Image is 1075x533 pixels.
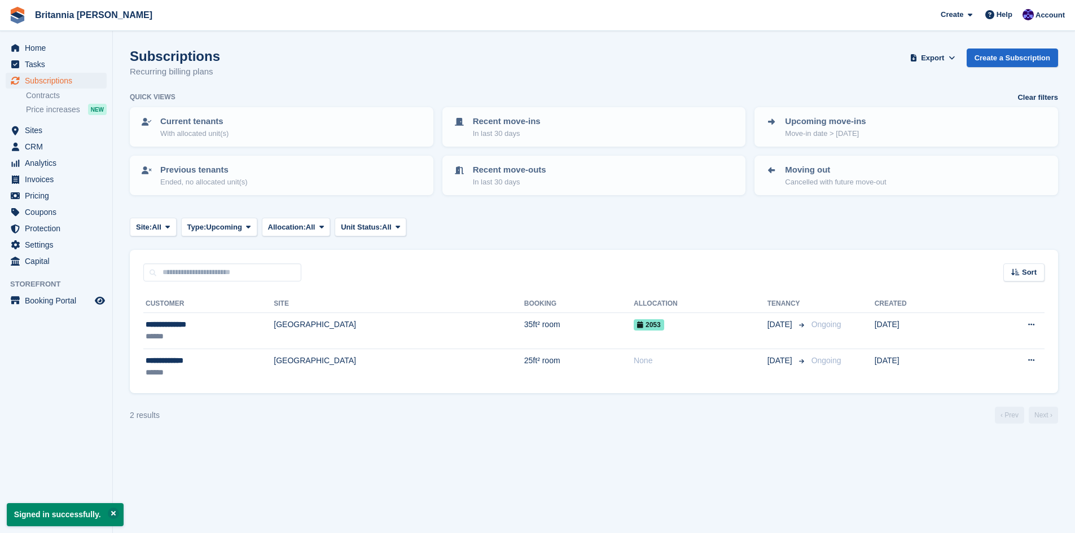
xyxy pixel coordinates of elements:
[9,7,26,24] img: stora-icon-8386f47178a22dfd0bd8f6a31ec36ba5ce8667c1dd55bd0f319d3a0aa187defe.svg
[767,295,807,313] th: Tenancy
[6,122,107,138] a: menu
[152,222,161,233] span: All
[25,56,93,72] span: Tasks
[93,294,107,307] a: Preview store
[875,295,973,313] th: Created
[6,188,107,204] a: menu
[1035,10,1065,21] span: Account
[6,253,107,269] a: menu
[473,115,541,128] p: Recent move-ins
[6,171,107,187] a: menu
[30,6,157,24] a: Britannia [PERSON_NAME]
[160,115,229,128] p: Current tenants
[25,155,93,171] span: Analytics
[997,9,1012,20] span: Help
[875,313,973,349] td: [DATE]
[25,221,93,236] span: Protection
[6,293,107,309] a: menu
[25,122,93,138] span: Sites
[274,295,524,313] th: Site
[206,222,242,233] span: Upcoming
[524,313,634,349] td: 35ft² room
[25,139,93,155] span: CRM
[131,157,432,194] a: Previous tenants Ended, no allocated unit(s)
[444,157,745,194] a: Recent move-outs In last 30 days
[811,320,841,329] span: Ongoing
[306,222,315,233] span: All
[160,128,229,139] p: With allocated unit(s)
[160,177,248,188] p: Ended, no allocated unit(s)
[941,9,963,20] span: Create
[143,295,274,313] th: Customer
[524,349,634,384] td: 25ft² room
[756,108,1057,146] a: Upcoming move-ins Move-in date > [DATE]
[25,73,93,89] span: Subscriptions
[993,407,1060,424] nav: Page
[25,188,93,204] span: Pricing
[335,218,406,236] button: Unit Status: All
[967,49,1058,67] a: Create a Subscription
[767,319,795,331] span: [DATE]
[6,237,107,253] a: menu
[524,295,634,313] th: Booking
[1022,267,1037,278] span: Sort
[268,222,306,233] span: Allocation:
[88,104,107,115] div: NEW
[7,503,124,526] p: Signed in successfully.
[26,104,80,115] span: Price increases
[473,177,546,188] p: In last 30 days
[25,204,93,220] span: Coupons
[25,40,93,56] span: Home
[6,204,107,220] a: menu
[160,164,248,177] p: Previous tenants
[1023,9,1034,20] img: Tina Tyson
[26,90,107,101] a: Contracts
[995,407,1024,424] a: Previous
[341,222,382,233] span: Unit Status:
[634,355,767,367] div: None
[785,115,866,128] p: Upcoming move-ins
[875,349,973,384] td: [DATE]
[6,56,107,72] a: menu
[130,218,177,236] button: Site: All
[444,108,745,146] a: Recent move-ins In last 30 days
[10,279,112,290] span: Storefront
[130,409,160,421] div: 2 results
[6,221,107,236] a: menu
[785,128,866,139] p: Move-in date > [DATE]
[274,313,524,349] td: [GEOGRAPHIC_DATA]
[811,356,841,365] span: Ongoing
[131,108,432,146] a: Current tenants With allocated unit(s)
[136,222,152,233] span: Site:
[767,355,795,367] span: [DATE]
[473,164,546,177] p: Recent move-outs
[634,295,767,313] th: Allocation
[1017,92,1058,103] a: Clear filters
[6,139,107,155] a: menu
[25,293,93,309] span: Booking Portal
[26,103,107,116] a: Price increases NEW
[25,253,93,269] span: Capital
[634,319,664,331] span: 2053
[130,92,175,102] h6: Quick views
[130,65,220,78] p: Recurring billing plans
[6,155,107,171] a: menu
[921,52,944,64] span: Export
[274,349,524,384] td: [GEOGRAPHIC_DATA]
[181,218,257,236] button: Type: Upcoming
[6,73,107,89] a: menu
[785,164,886,177] p: Moving out
[130,49,220,64] h1: Subscriptions
[785,177,886,188] p: Cancelled with future move-out
[25,171,93,187] span: Invoices
[187,222,207,233] span: Type:
[756,157,1057,194] a: Moving out Cancelled with future move-out
[262,218,331,236] button: Allocation: All
[6,40,107,56] a: menu
[908,49,958,67] button: Export
[473,128,541,139] p: In last 30 days
[382,222,392,233] span: All
[25,237,93,253] span: Settings
[1029,407,1058,424] a: Next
